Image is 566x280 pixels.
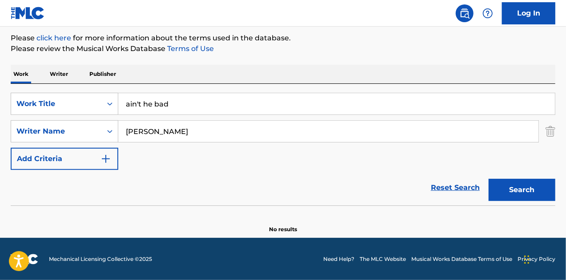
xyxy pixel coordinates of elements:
[100,154,111,164] img: 9d2ae6d4665cec9f34b9.svg
[11,33,555,43] p: Please for more information about the terms used in the database.
[323,255,354,263] a: Need Help?
[411,255,512,263] a: Musical Works Database Terms of Use
[360,255,406,263] a: The MLC Website
[426,178,484,197] a: Reset Search
[11,254,38,264] img: logo
[522,237,566,280] iframe: Chat Widget
[49,255,152,263] span: Mechanical Licensing Collective © 2025
[459,8,470,19] img: search
[456,4,474,22] a: Public Search
[11,43,555,54] p: Please review the Musical Works Database
[87,65,119,83] p: Publisher
[11,93,555,205] form: Search Form
[11,148,118,170] button: Add Criteria
[502,2,555,24] a: Log In
[165,44,214,53] a: Terms of Use
[479,4,497,22] div: Help
[489,179,555,201] button: Search
[546,120,555,142] img: Delete Criterion
[482,8,493,19] img: help
[11,7,45,20] img: MLC Logo
[524,246,530,273] div: Drag
[269,215,297,233] p: No results
[47,65,71,83] p: Writer
[16,99,96,109] div: Work Title
[16,126,96,137] div: Writer Name
[11,65,31,83] p: Work
[36,34,71,42] a: click here
[518,255,555,263] a: Privacy Policy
